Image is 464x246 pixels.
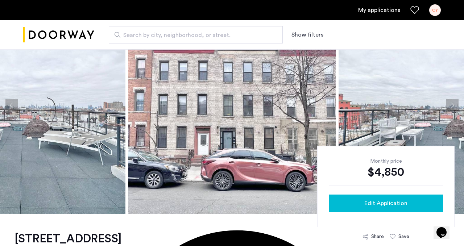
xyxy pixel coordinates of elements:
button: Previous apartment [5,99,18,112]
button: button [329,195,443,212]
span: Search by city, neighborhood, or street. [123,31,262,39]
div: $4,850 [329,165,443,179]
a: Favorites [410,6,419,14]
a: My application [358,6,400,14]
input: Apartment Search [109,26,283,43]
div: CY [429,4,441,16]
button: Show or hide filters [291,30,323,39]
img: logo [23,21,94,49]
a: Cazamio logo [23,21,94,49]
h1: [STREET_ADDRESS] [14,232,154,246]
span: Edit Application [364,199,407,208]
div: Share [371,233,384,240]
iframe: chat widget [434,217,457,239]
div: Save [398,233,409,240]
div: Monthly price [329,158,443,165]
button: Next apartment [446,99,459,112]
